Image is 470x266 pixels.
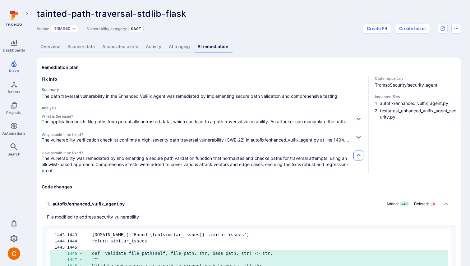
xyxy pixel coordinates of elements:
[395,24,430,34] button: Create ticket
[92,256,443,263] pre: """
[42,132,350,137] span: Why should it be fixed?
[6,110,21,115] span: Projects
[375,76,456,81] span: Code repository
[25,11,29,16] i: Expand navigation menu
[37,8,187,19] span: tainted-path-traversal-stdlib-flask
[42,184,456,190] h3: Code changes
[430,201,436,206] span: - 4
[92,250,443,256] pre: def _validate_file_path(self, file_path: str, base_path: str) -> str:
[363,24,391,34] button: Create PR
[92,232,443,238] pre: [DOMAIN_NAME](f"Found {len(similar_issues)} similar issues")
[67,232,80,238] div: 1443
[400,201,409,206] span: + 49
[87,26,127,31] span: Vulnerability category:
[42,76,363,82] h3: Fix info
[386,201,399,206] span: Added:
[42,64,79,70] h2: Remediation plan
[67,238,80,244] div: 1444
[375,94,456,99] span: Impacted files
[67,256,80,263] div: 1447
[2,131,25,136] span: Automations
[9,69,19,73] span: Risks
[438,24,448,34] div: Open original issue
[67,250,80,256] div: 1446
[414,201,429,206] span: Deleted:
[55,244,67,250] div: 1445
[72,27,76,30] button: Expand dropdown
[8,247,20,260] div: Camilo Rivera
[42,87,363,92] h4: Summary
[55,232,67,238] div: 1443
[47,201,50,207] span: 1 .
[3,48,25,52] span: Dashboards
[375,82,456,88] span: TromsoSecurity/security_agent
[42,137,350,143] p: The vulnerability verification checklist confirms a high-severity path traversal vulnerability (C...
[80,250,92,256] div: +
[80,256,92,263] div: +
[23,10,31,17] button: Expand navigation menu
[47,214,139,220] p: File modified to address security vulnerability
[67,244,80,250] div: 1445
[128,25,144,32] div: SAST
[54,26,71,31] button: Triaged
[37,41,461,52] div: Vulnerability tabs
[142,41,165,52] a: Activity
[37,41,64,52] a: Overview
[47,201,125,207] div: autofix/enhanced_vulfix_agent.py
[8,247,20,260] img: ACg8ocJuq_DPPTkXyD9OlTnVLvDrpObecjcADscmEHLMiTyEnTELew=s96-c
[42,151,350,155] span: How should it be fixed?
[42,114,350,119] span: What is the issue?
[42,155,350,174] p: The vulnerability was remediated by implementing a secure path validation function that normalize...
[37,26,49,31] span: Status:
[42,194,456,225] div: Collapse
[165,41,194,52] a: AI triaging
[380,100,456,106] li: autofix/enhanced_vulfix_agent.py
[99,41,142,52] a: Associated alerts
[92,238,443,244] pre: return similar_issues
[7,152,20,156] span: Search
[380,108,456,120] li: tests/test_enhanced_vulfix_agent_security.py
[42,93,363,99] span: The path traversal vulnerability in the Enhanced VulFix Agent was remediated by implementing secu...
[42,119,350,125] p: The application builds file paths from potentially untrusted data, which can lead to a path trave...
[64,41,99,52] a: Scanner data
[7,89,21,94] span: Assets
[42,106,363,110] h4: Analysis
[451,24,461,34] button: Options menu
[55,238,67,244] div: 1444
[194,41,232,52] a: AI remediation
